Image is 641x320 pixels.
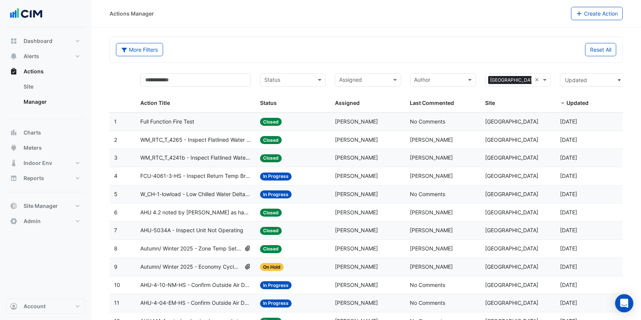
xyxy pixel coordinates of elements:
[335,263,378,270] span: [PERSON_NAME]
[140,117,194,126] span: Full Function Fire Test
[140,190,251,199] span: W_CH-1-lowload - Low Chilled Water Delta-T (Low Delta-T Syndrome) (Enable Point)
[6,79,85,112] div: Actions
[410,227,453,233] span: [PERSON_NAME]
[24,217,41,225] span: Admin
[6,299,85,314] button: Account
[410,299,446,306] span: No Comments
[17,79,85,94] a: Site
[260,136,282,144] span: Closed
[410,209,453,215] span: [PERSON_NAME]
[114,299,119,306] span: 11
[114,245,117,252] span: 8
[485,227,538,233] span: [GEOGRAPHIC_DATA]
[24,37,52,45] span: Dashboard
[140,244,241,253] span: Autumn/ Winter 2025 - Zone Temp Setpoint and Deadband Alignment [BEEP]
[140,226,243,235] span: AHU-5034A - Inspect Unit Not Operating
[24,129,41,136] span: Charts
[410,154,453,161] span: [PERSON_NAME]
[260,154,282,162] span: Closed
[9,6,43,21] img: Company Logo
[114,173,117,179] span: 4
[410,136,453,143] span: [PERSON_NAME]
[114,227,117,233] span: 7
[140,172,251,181] span: FCU-4061-3-HS - Inspect Return Temp Broken Sensor
[485,136,538,143] span: [GEOGRAPHIC_DATA]
[571,7,623,20] button: Create Action
[335,209,378,215] span: [PERSON_NAME]
[560,263,577,270] span: 2025-08-18T11:27:31.938
[335,191,378,197] span: [PERSON_NAME]
[560,154,577,161] span: 2025-09-18T09:11:29.461
[560,209,577,215] span: 2025-09-10T09:16:01.718
[10,144,17,152] app-icon: Meters
[560,118,577,125] span: 2025-09-18T09:11:52.783
[485,100,495,106] span: Site
[535,76,541,84] span: Clear
[114,191,117,197] span: 5
[10,52,17,60] app-icon: Alerts
[485,154,538,161] span: [GEOGRAPHIC_DATA]
[10,159,17,167] app-icon: Indoor Env
[114,136,117,143] span: 2
[560,299,577,306] span: 2025-08-15T12:24:16.161
[335,245,378,252] span: [PERSON_NAME]
[6,171,85,186] button: Reports
[410,173,453,179] span: [PERSON_NAME]
[140,281,251,290] span: AHU-4-10-NM-HS - Confirm Outside Air Damper Override Closed (Energy Waste)
[140,136,251,144] span: WM_RTC_T_4265 - Inspect Flatlined Water Sub-Meter
[485,299,538,306] span: [GEOGRAPHIC_DATA]
[6,64,85,79] button: Actions
[24,159,52,167] span: Indoor Env
[114,118,117,125] span: 1
[260,173,292,181] span: In Progress
[114,263,117,270] span: 9
[565,77,587,83] span: Updated
[6,140,85,155] button: Meters
[6,125,85,140] button: Charts
[410,263,453,270] span: [PERSON_NAME]
[410,245,453,252] span: [PERSON_NAME]
[560,282,577,288] span: 2025-08-15T12:24:24.505
[560,73,626,87] button: Updated
[335,136,378,143] span: [PERSON_NAME]
[10,129,17,136] app-icon: Charts
[114,282,120,288] span: 10
[615,294,633,312] div: Open Intercom Messenger
[488,76,539,84] span: [GEOGRAPHIC_DATA]
[109,10,154,17] div: Actions Manager
[24,202,58,210] span: Site Manager
[114,154,117,161] span: 3
[335,299,378,306] span: [PERSON_NAME]
[560,245,577,252] span: 2025-08-18T12:00:31.476
[10,174,17,182] app-icon: Reports
[485,245,538,252] span: [GEOGRAPHIC_DATA]
[560,191,577,197] span: 2025-09-18T09:07:34.667
[140,154,251,162] span: WM_RTC_T_4241b - Inspect Flatlined Water Sub-Meter
[10,37,17,45] app-icon: Dashboard
[24,174,44,182] span: Reports
[24,52,39,60] span: Alerts
[260,263,284,271] span: On Hold
[10,68,17,75] app-icon: Actions
[140,208,251,217] span: AHU 4.2 noted by [PERSON_NAME] as having low supply temps when Chilled water valve position @ 0%
[485,282,538,288] span: [GEOGRAPHIC_DATA]
[410,100,454,106] span: Last Commented
[260,299,292,307] span: In Progress
[260,245,282,253] span: Closed
[6,33,85,49] button: Dashboard
[6,214,85,229] button: Admin
[140,299,251,307] span: AHU-4-04-EM-HS - Confirm Outside Air Damper Override Closed (Energy Waste)
[560,136,577,143] span: 2025-09-18T09:11:39.085
[10,202,17,210] app-icon: Site Manager
[260,100,277,106] span: Status
[560,173,577,179] span: 2025-09-18T09:10:29.636
[566,100,589,106] span: Updated
[6,49,85,64] button: Alerts
[335,173,378,179] span: [PERSON_NAME]
[335,118,378,125] span: [PERSON_NAME]
[410,118,446,125] span: No Comments
[6,155,85,171] button: Indoor Env
[24,68,44,75] span: Actions
[114,209,117,215] span: 6
[260,118,282,126] span: Closed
